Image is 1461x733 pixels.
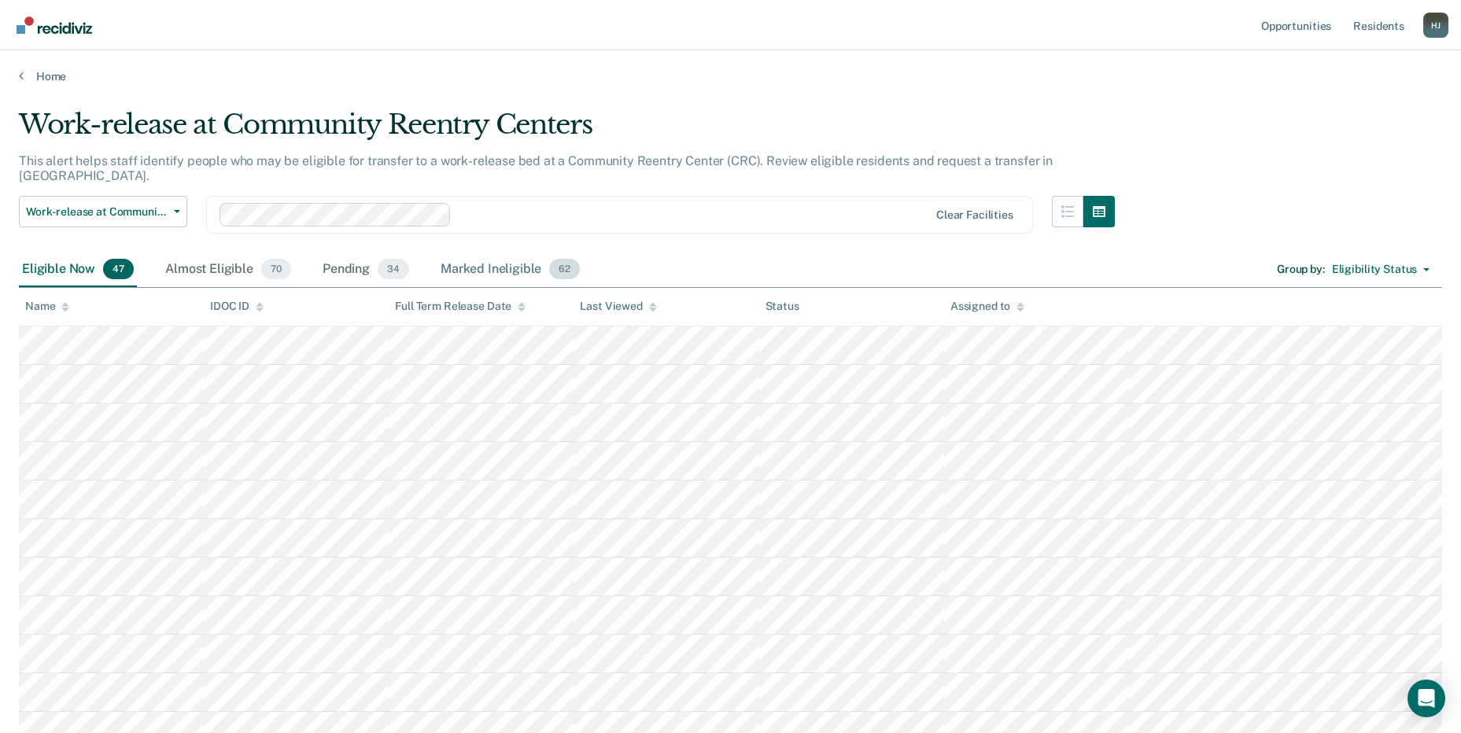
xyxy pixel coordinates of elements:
[17,17,92,34] img: Recidiviz
[1332,263,1417,276] div: Eligibility Status
[19,153,1053,183] p: This alert helps staff identify people who may be eligible for transfer to a work-release bed at ...
[1408,680,1445,717] div: Open Intercom Messenger
[437,252,583,287] div: Marked Ineligible62
[319,252,412,287] div: Pending34
[395,300,526,313] div: Full Term Release Date
[936,208,1013,222] div: Clear facilities
[25,300,69,313] div: Name
[162,252,294,287] div: Almost Eligible70
[19,109,1115,153] div: Work-release at Community Reentry Centers
[19,196,187,227] button: Work-release at Community Reentry Centers
[26,205,168,219] span: Work-release at Community Reentry Centers
[766,300,799,313] div: Status
[19,69,1442,83] a: Home
[210,300,264,313] div: IDOC ID
[580,300,656,313] div: Last Viewed
[1423,13,1448,38] button: Profile dropdown button
[950,300,1024,313] div: Assigned to
[1277,263,1325,276] div: Group by :
[19,252,137,287] div: Eligible Now47
[103,259,134,279] span: 47
[1423,13,1448,38] div: H J
[378,259,409,279] span: 34
[549,259,580,279] span: 62
[1325,257,1437,282] button: Eligibility Status
[261,259,291,279] span: 70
